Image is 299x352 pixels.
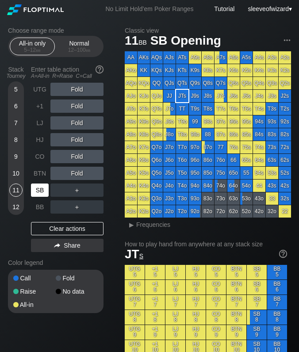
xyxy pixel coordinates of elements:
div: SB 8 [247,310,267,325]
div: BTN 5 [226,265,246,279]
div: Normal [59,38,100,55]
div: LJ 5 [165,265,185,279]
div: AJs [163,51,176,64]
div: T3s [266,103,278,115]
div: J8o [163,128,176,141]
div: Fold [50,99,103,113]
div: K4o [138,180,150,192]
div: 72o [215,205,227,218]
div: K7s [215,64,227,77]
div: K9o [138,115,150,128]
div: 54o [240,180,253,192]
div: 95s [240,115,253,128]
div: 44 [253,180,265,192]
div: K7o [138,141,150,153]
div: 74s [253,141,265,153]
div: 32s [279,192,291,205]
div: Enter table action [31,62,103,83]
div: T2s [279,103,291,115]
div: 12 [9,200,23,214]
div: 8 [9,133,23,146]
div: J7s [215,90,227,102]
div: Q5o [150,167,163,179]
div: T6s [227,103,240,115]
div: A7s [215,51,227,64]
div: CO 5 [206,265,226,279]
div: HJ 9 [186,325,206,340]
div: A8s [202,51,214,64]
div: J5o [163,167,176,179]
div: 42s [279,180,291,192]
div: QTo [150,103,163,115]
div: 84s [253,128,265,141]
div: CO 8 [206,310,226,325]
div: 63s [266,154,278,166]
div: Tourney [4,73,27,79]
span: bb [138,37,147,46]
div: 75o [215,167,227,179]
div: 96o [189,154,201,166]
div: UTG [31,83,49,96]
div: 62o [227,205,240,218]
div: +1 9 [145,325,165,340]
div: Q2s [279,77,291,89]
span: Frequencies [136,221,170,228]
div: Q8o [150,128,163,141]
div: All-in only [12,38,53,55]
div: KJo [138,90,150,102]
div: Q5s [240,77,253,89]
div: 73o [215,192,227,205]
div: 53o [240,192,253,205]
div: T5o [176,167,188,179]
div: K6o [138,154,150,166]
div: Q6s [227,77,240,89]
div: K3s [266,64,278,77]
div: SB [31,184,49,197]
div: 97o [189,141,201,153]
div: 75s [240,141,253,153]
div: 10 [9,167,23,180]
img: Floptimal logo [7,4,64,15]
div: 74o [215,180,227,192]
div: T4s [253,103,265,115]
div: HJ 5 [186,265,206,279]
div: KQs [150,64,163,77]
div: A9o [125,115,137,128]
div: Q7o [150,141,163,153]
div: A4o [125,180,137,192]
img: share.864f2f62.svg [54,243,60,248]
div: 96s [227,115,240,128]
div: QJo [150,90,163,102]
div: LJ [31,116,49,130]
div: KJs [163,64,176,77]
div: UTG 7 [125,295,145,310]
div: J4o [163,180,176,192]
div: JTo [163,103,176,115]
img: help.32db89a4.svg [278,249,288,259]
div: 32o [266,205,278,218]
div: 98s [202,115,214,128]
div: A3o [125,192,137,205]
div: CO 6 [206,280,226,295]
div: 97s [215,115,227,128]
div: No data [56,288,98,295]
div: J4s [253,90,265,102]
div: Fold [50,150,103,163]
div: J8s [202,90,214,102]
div: J6o [163,154,176,166]
h2: Classic view [125,27,291,34]
div: 22 [279,205,291,218]
div: 65s [240,154,253,166]
div: T7s [215,103,227,115]
div: AKo [125,64,137,77]
div: 6 [9,99,23,113]
div: K2s [279,64,291,77]
div: J7o [163,141,176,153]
a: Tutorial [214,5,234,12]
div: J9s [189,90,201,102]
div: 76s [227,141,240,153]
div: All-in [13,302,56,308]
div: Fold [50,133,103,146]
div: K2o [138,205,150,218]
div: Call [13,275,56,281]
